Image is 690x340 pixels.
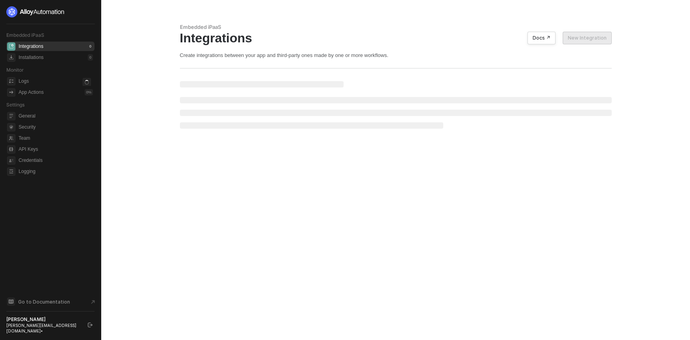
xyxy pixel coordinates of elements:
[19,54,43,61] div: Installations
[83,78,91,86] span: icon-loader
[6,297,95,306] a: Knowledge Base
[6,323,81,334] div: [PERSON_NAME][EMAIL_ADDRESS][DOMAIN_NAME] •
[19,144,93,154] span: API Keys
[88,54,93,61] div: 0
[19,167,93,176] span: Logging
[7,156,15,165] span: credentials
[7,42,15,51] span: integrations
[19,156,93,165] span: Credentials
[6,6,65,17] img: logo
[88,43,93,49] div: 0
[6,32,44,38] span: Embedded iPaaS
[180,24,612,30] div: Embedded iPaaS
[19,111,93,121] span: General
[7,134,15,142] span: team
[527,32,556,44] button: Docs ↗
[19,89,43,96] div: App Actions
[7,77,15,85] span: icon-logs
[7,167,15,176] span: logging
[85,89,93,95] div: 0 %
[7,298,15,306] span: documentation
[6,6,95,17] a: logo
[88,323,93,327] span: logout
[19,133,93,143] span: Team
[89,298,97,306] span: document-arrow
[6,316,81,323] div: [PERSON_NAME]
[7,145,15,154] span: api-key
[7,123,15,131] span: security
[19,122,93,132] span: Security
[180,52,612,59] div: Create integrations between your app and third-party ones made by one or more workflows.
[19,43,43,50] div: Integrations
[7,112,15,120] span: general
[6,67,24,73] span: Monitor
[18,298,70,305] span: Go to Documentation
[7,88,15,97] span: icon-app-actions
[533,35,550,41] div: Docs ↗
[7,53,15,62] span: installations
[563,32,612,44] button: New Integration
[180,30,612,46] div: Integrations
[19,78,29,85] div: Logs
[6,102,25,108] span: Settings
